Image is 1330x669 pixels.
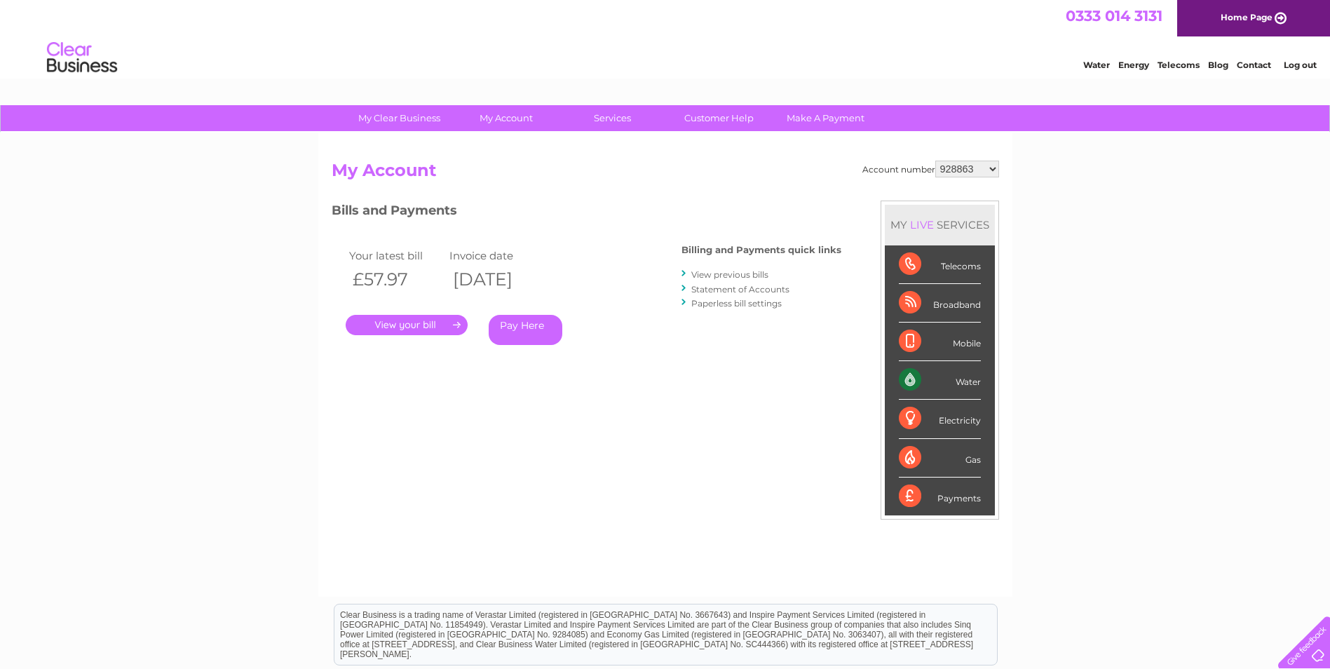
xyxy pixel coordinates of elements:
[346,265,447,294] th: £57.97
[907,218,937,231] div: LIVE
[555,105,670,131] a: Services
[1083,60,1110,70] a: Water
[691,269,768,280] a: View previous bills
[899,245,981,284] div: Telecoms
[899,439,981,478] div: Gas
[446,265,547,294] th: [DATE]
[899,284,981,323] div: Broadband
[334,8,997,68] div: Clear Business is a trading name of Verastar Limited (registered in [GEOGRAPHIC_DATA] No. 3667643...
[489,315,562,345] a: Pay Here
[446,246,547,265] td: Invoice date
[46,36,118,79] img: logo.png
[1158,60,1200,70] a: Telecoms
[346,315,468,335] a: .
[1237,60,1271,70] a: Contact
[899,478,981,515] div: Payments
[448,105,564,131] a: My Account
[899,361,981,400] div: Water
[1284,60,1317,70] a: Log out
[332,201,841,225] h3: Bills and Payments
[346,246,447,265] td: Your latest bill
[681,245,841,255] h4: Billing and Payments quick links
[862,161,999,177] div: Account number
[1118,60,1149,70] a: Energy
[341,105,457,131] a: My Clear Business
[661,105,777,131] a: Customer Help
[885,205,995,245] div: MY SERVICES
[332,161,999,187] h2: My Account
[691,284,789,295] a: Statement of Accounts
[1066,7,1162,25] a: 0333 014 3131
[691,298,782,309] a: Paperless bill settings
[768,105,883,131] a: Make A Payment
[899,400,981,438] div: Electricity
[899,323,981,361] div: Mobile
[1208,60,1228,70] a: Blog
